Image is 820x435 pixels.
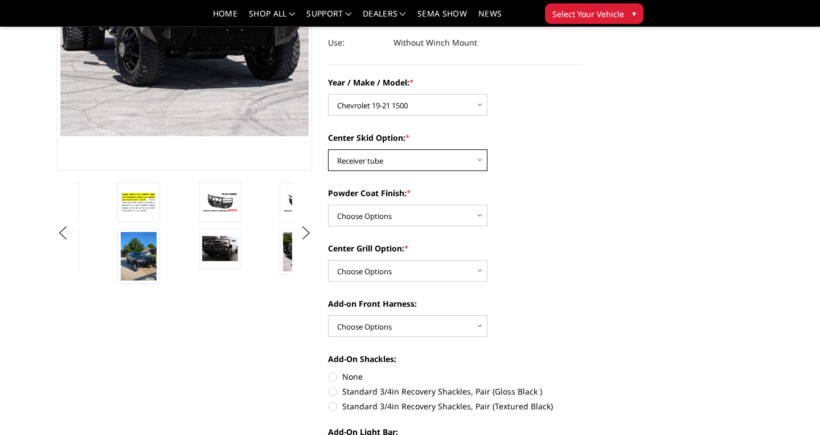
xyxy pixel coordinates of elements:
[328,371,583,383] label: None
[202,236,238,261] img: T2 Series - Extreme Front Bumper (receiver or winch)
[283,192,319,212] img: T2 Series - Extreme Front Bumper (receiver or winch)
[202,192,238,212] img: T2 Series - Extreme Front Bumper (receiver or winch)
[121,190,157,215] img: T2 Series - Extreme Front Bumper (receiver or winch)
[393,32,477,53] dd: Without Winch Mount
[552,8,624,20] span: Select Your Vehicle
[328,242,583,254] label: Center Grill Option:
[545,3,643,24] button: Select Your Vehicle
[328,385,583,397] label: Standard 3/4in Recovery Shackles, Pair (Gloss Black )
[328,187,583,199] label: Powder Coat Finish:
[328,32,385,53] dt: Use:
[328,132,583,144] label: Center Skid Option:
[363,10,406,26] a: Dealers
[121,232,157,280] img: T2 Series - Extreme Front Bumper (receiver or winch)
[306,10,351,26] a: Support
[328,353,583,365] label: Add-On Shackles:
[54,225,71,242] button: Previous
[249,10,295,26] a: shop all
[328,76,583,88] label: Year / Make / Model:
[478,10,502,26] a: News
[213,10,237,26] a: Home
[328,298,583,310] label: Add-on Front Harness:
[632,7,636,19] span: ▾
[297,225,314,242] button: Next
[328,400,583,412] label: Standard 3/4in Recovery Shackles, Pair (Textured Black)
[417,10,467,26] a: SEMA Show
[283,232,319,271] img: T2 Series - Extreme Front Bumper (receiver or winch)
